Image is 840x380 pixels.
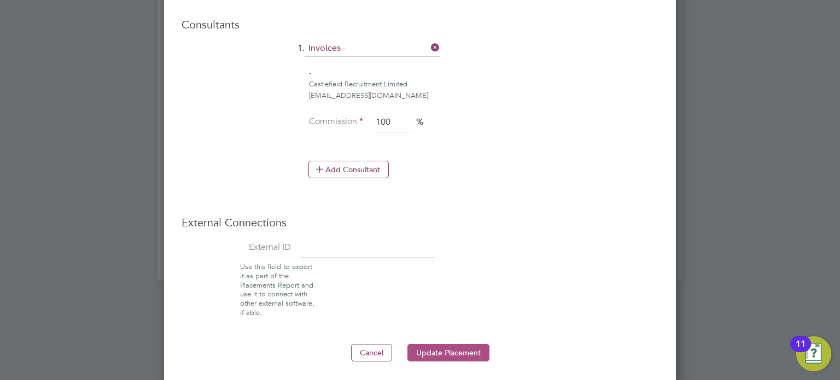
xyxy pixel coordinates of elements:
[309,90,658,102] div: [EMAIL_ADDRESS][DOMAIN_NAME]
[308,116,363,127] label: Commission
[796,344,806,358] div: 11
[351,344,392,361] button: Cancel
[182,242,291,253] label: External ID
[182,215,658,230] h3: External Connections
[182,17,658,32] h3: Consultants
[309,68,658,79] div: -
[796,336,831,371] button: Open Resource Center, 11 new notifications
[240,262,314,317] span: Use this field to export it as part of the Placements Report and use it to connect with other ext...
[407,344,489,361] button: Update Placement
[305,40,440,57] input: Search for...
[182,40,658,68] li: 1.
[308,161,389,178] button: Add Consultant
[309,79,658,90] div: Castlefield Recruitment Limited
[416,116,423,127] span: %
